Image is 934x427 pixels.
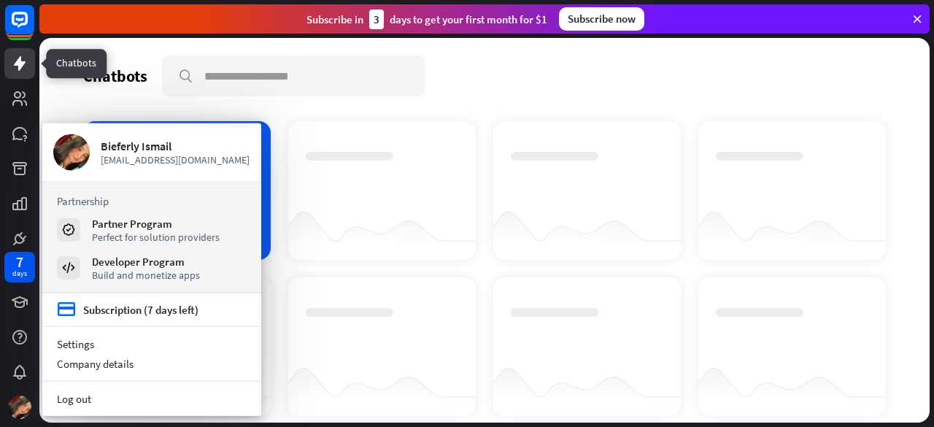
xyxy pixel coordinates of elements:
a: Log out [42,389,261,409]
div: days [12,269,27,279]
div: Bieferly Ismail [101,139,250,153]
div: Company details [42,354,261,374]
h3: Partnership [57,194,247,208]
i: credit_card [57,301,76,319]
div: Developer Program [92,254,200,268]
div: Partner Program [92,216,220,230]
a: Developer Program Build and monetize apps [57,255,247,281]
button: Open LiveChat chat widget [12,6,55,50]
div: Subscribe now [559,7,644,31]
div: Subscription (7 days left) [83,303,198,317]
div: Perfect for solution providers [92,230,220,243]
a: Settings [42,334,261,354]
div: Chatbots [83,66,147,86]
div: Subscribe in days to get your first month for $1 [306,9,547,29]
div: Build and monetize apps [92,268,200,281]
a: Partner Program Perfect for solution providers [57,217,247,243]
a: Bieferly Ismail [EMAIL_ADDRESS][DOMAIN_NAME] [53,134,250,171]
div: 3 [369,9,384,29]
a: 7 days [4,252,35,282]
a: credit_card Subscription (7 days left) [57,301,198,319]
div: 7 [16,255,23,269]
span: [EMAIL_ADDRESS][DOMAIN_NAME] [101,153,250,166]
